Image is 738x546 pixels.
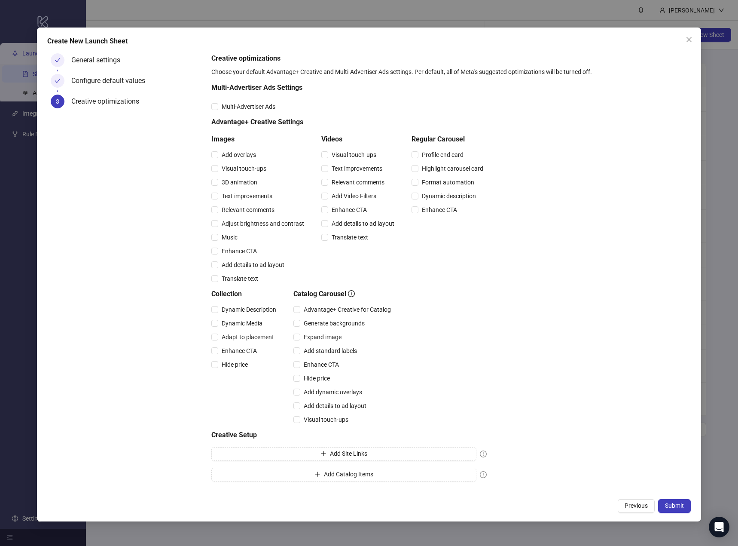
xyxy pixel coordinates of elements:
h5: Images [211,134,308,144]
span: Advantage+ Creative for Catalog [300,305,394,314]
div: Choose your default Advantage+ Creative and Multi-Advertiser Ads settings. Per default, all of Me... [211,67,687,77]
button: Add Site Links [211,447,476,461]
h5: Creative Setup [211,430,487,440]
span: Hide price [218,360,251,369]
h5: Advantage+ Creative Settings [211,117,487,127]
span: Add details to ad layout [328,219,398,228]
span: Profile end card [418,150,467,160]
span: Add Catalog Items [324,471,373,478]
span: Add dynamic overlays [300,387,366,397]
span: close [686,36,692,43]
span: Visual touch-ups [300,415,352,424]
span: Translate text [328,233,372,242]
span: Music [218,233,241,242]
span: Add Site Links [330,450,367,457]
span: Adjust brightness and contrast [218,219,308,228]
span: exclamation-circle [480,451,487,457]
span: info-circle [348,290,355,297]
h5: Regular Carousel [412,134,487,144]
span: Visual touch-ups [218,164,270,173]
span: Multi-Advertiser Ads [218,102,279,111]
span: Add overlays [218,150,259,160]
span: Dynamic Description [218,305,280,314]
span: Generate backgrounds [300,319,368,328]
span: Enhance CTA [218,246,260,256]
h5: Catalog Carousel [293,289,394,299]
h5: Videos [321,134,398,144]
span: Hide price [300,374,333,383]
span: Add details to ad layout [218,260,288,270]
span: 3 [56,98,59,105]
div: General settings [71,53,127,67]
h5: Creative optimizations [211,53,687,64]
span: Text improvements [218,191,276,201]
button: Add Catalog Items [211,468,476,482]
span: Expand image [300,332,345,342]
div: Open Intercom Messenger [709,517,729,537]
span: plus [314,471,320,477]
button: Close [682,33,696,46]
div: Creative optimizations [71,95,146,108]
div: Create New Launch Sheet [47,36,691,46]
span: Translate text [218,274,262,283]
span: Text improvements [328,164,386,173]
span: check [55,78,61,84]
span: Adapt to placement [218,332,278,342]
div: Configure default values [71,74,152,88]
span: check [55,57,61,63]
button: Submit [658,499,691,513]
h5: Collection [211,289,280,299]
span: exclamation-circle [480,471,487,478]
span: Relevant comments [218,205,278,215]
span: Enhance CTA [218,346,260,356]
span: Add details to ad layout [300,401,370,411]
span: 3D animation [218,178,261,187]
span: Visual touch-ups [328,150,380,160]
span: Format automation [418,178,478,187]
span: Add Video Filters [328,191,380,201]
span: Previous [625,502,648,509]
span: Enhance CTA [300,360,342,369]
span: Relevant comments [328,178,388,187]
span: Dynamic description [418,191,479,201]
span: Dynamic Media [218,319,266,328]
span: Enhance CTA [328,205,370,215]
span: plus [320,451,326,457]
span: Highlight carousel card [418,164,487,173]
button: Previous [618,499,655,513]
span: Submit [665,502,684,509]
span: Add standard labels [300,346,360,356]
h5: Multi-Advertiser Ads Settings [211,83,487,93]
span: Enhance CTA [418,205,460,215]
